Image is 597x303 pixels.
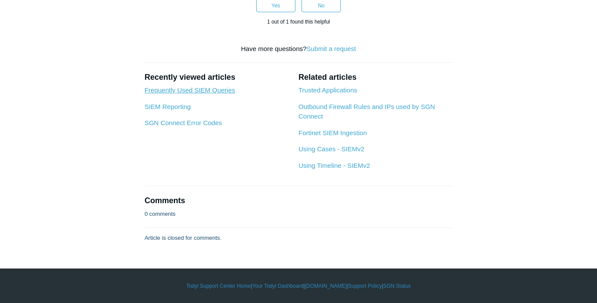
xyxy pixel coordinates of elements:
a: SGN Connect Error Codes [144,119,222,126]
div: Have more questions? [144,44,453,54]
a: Using Timeline - SIEMv2 [298,162,370,169]
p: 0 comments [144,210,175,218]
h2: Recently viewed articles [144,71,290,83]
a: SIEM Reporting [144,103,191,110]
a: Submit a request [306,45,356,52]
span: 1 out of 1 found this helpful [267,19,330,25]
h2: Comments [144,195,453,207]
a: Todyl Support Center Home [186,282,251,290]
a: Frequently Used SIEM Queries [144,86,235,94]
h2: Related articles [298,71,453,83]
a: Support Policy [348,282,382,290]
a: Trusted Applications [298,86,357,94]
a: Fortinet SIEM Ingestion [298,129,367,136]
a: Your Todyl Dashboard [252,282,303,290]
a: Outbound Firewall Rules and IPs used by SGN Connect [298,103,435,120]
a: SGN Status [383,282,411,290]
div: | | | | [45,282,552,290]
p: Article is closed for comments. [144,234,221,242]
a: [DOMAIN_NAME] [305,282,347,290]
a: Using Cases - SIEMv2 [298,145,364,153]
